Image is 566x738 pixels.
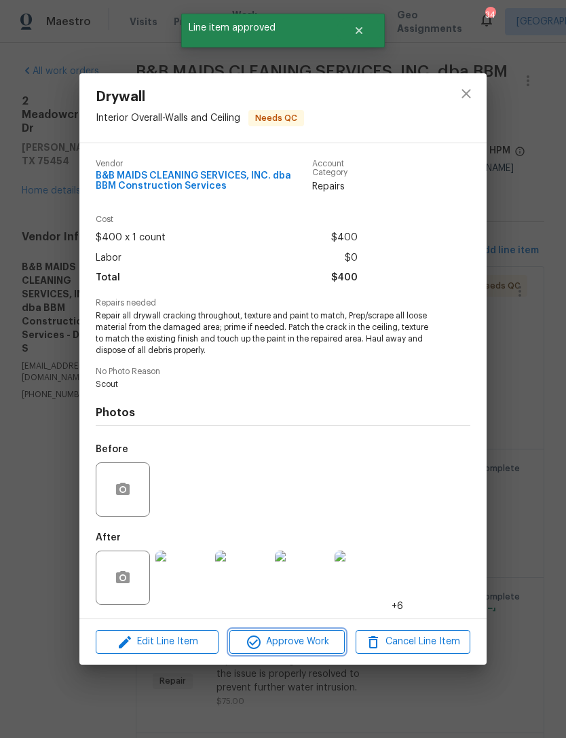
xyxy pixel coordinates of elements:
[356,630,470,654] button: Cancel Line Item
[96,445,128,454] h5: Before
[100,633,214,650] span: Edit Line Item
[96,113,240,123] span: Interior Overall - Walls and Ceiling
[96,533,121,542] h5: After
[96,228,166,248] span: $400 x 1 count
[96,406,470,420] h4: Photos
[96,171,312,191] span: B&B MAIDS CLEANING SERVICES, INC. dba BBM Construction Services
[312,160,358,177] span: Account Category
[485,8,495,22] div: 34
[360,633,466,650] span: Cancel Line Item
[96,630,219,654] button: Edit Line Item
[450,77,483,110] button: close
[233,633,340,650] span: Approve Work
[96,299,470,308] span: Repairs needed
[331,228,358,248] span: $400
[337,17,381,44] button: Close
[96,90,304,105] span: Drywall
[96,379,433,390] span: Scout
[96,160,312,168] span: Vendor
[345,248,358,268] span: $0
[96,310,433,356] span: Repair all drywall cracking throughout, texture and paint to match, Prep/scrape all loose materia...
[181,14,337,42] span: Line item approved
[96,215,358,224] span: Cost
[250,111,303,125] span: Needs QC
[96,248,121,268] span: Labor
[312,180,358,193] span: Repairs
[229,630,344,654] button: Approve Work
[96,268,120,288] span: Total
[392,599,403,613] span: +6
[331,268,358,288] span: $400
[96,367,470,376] span: No Photo Reason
